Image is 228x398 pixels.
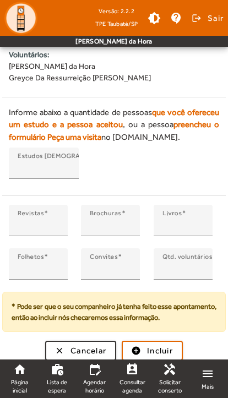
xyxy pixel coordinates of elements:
[115,362,149,396] a: Consultar agenda
[190,10,224,26] button: Sair
[208,9,224,27] span: Sair
[90,253,118,260] mat-label: Convites
[77,362,112,396] a: Agendar horário
[18,253,44,260] mat-label: Folhetos
[9,106,219,144] span: Informe abaixo a quantidade de pessoas , ou a pessoa no [DOMAIN_NAME].
[95,4,138,18] div: Versão: 2.2.2
[2,292,226,332] div: * Pode ser que o seu companheiro já tenha feito esse apontamento, então ao incluir nós checaremos...
[157,378,183,394] span: Solicitar conserto
[82,378,107,394] span: Agendar horário
[119,378,145,394] span: Consultar agenda
[40,362,74,396] a: Lista de espera
[18,209,44,217] mat-label: Revistas
[147,345,173,357] span: Incluir
[70,345,106,357] span: Cancelar
[45,341,116,361] button: Cancelar
[9,72,219,84] span: Greyce Da Ressurreição [PERSON_NAME]
[13,363,26,376] mat-icon: home
[153,362,187,396] a: Solicitar conserto
[7,378,32,394] span: Página inicial
[162,209,182,217] mat-label: Livros
[95,18,138,29] span: TPE Taubaté/SP
[9,119,219,141] strong: preencheu o formulário Peça uma visita
[201,367,214,380] mat-icon: menu
[2,362,37,396] a: Página inicial
[190,362,226,396] a: Mais
[18,152,117,160] mat-label: Estudos [DEMOGRAPHIC_DATA]
[4,2,37,35] img: Logo TPE
[44,378,70,394] span: Lista de espera
[9,49,219,61] strong: Voluntários:
[90,209,121,217] mat-label: Brochuras
[51,363,64,376] mat-icon: work_history
[202,383,214,391] span: Mais
[122,341,183,361] button: Incluir
[88,363,101,376] mat-icon: edit_calendar
[9,61,219,72] span: [PERSON_NAME] da Hora
[126,363,139,376] mat-icon: perm_contact_calendar
[162,253,213,260] mat-label: Qtd. voluntários
[163,363,176,376] mat-icon: handyman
